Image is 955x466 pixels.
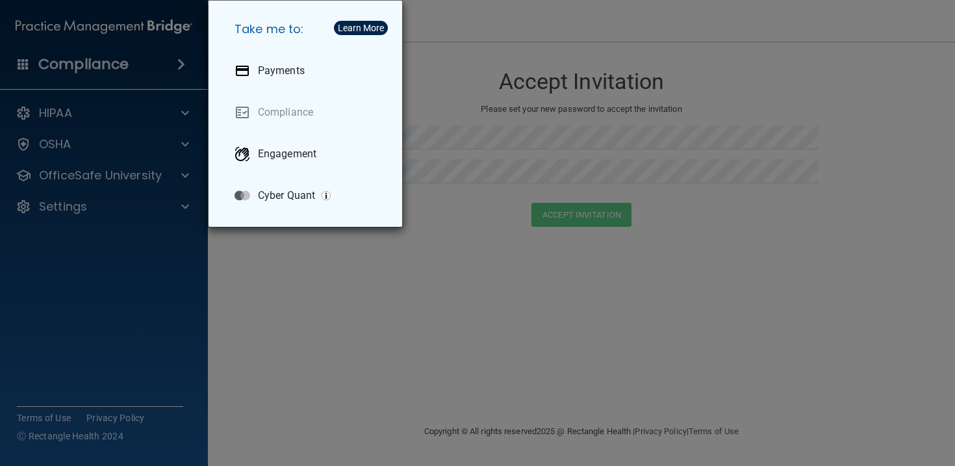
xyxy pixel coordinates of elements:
[258,64,305,77] p: Payments
[224,136,392,172] a: Engagement
[338,23,384,32] div: Learn More
[334,21,388,35] button: Learn More
[224,94,392,131] a: Compliance
[224,53,392,89] a: Payments
[224,11,392,47] h5: Take me to:
[258,189,315,202] p: Cyber Quant
[224,177,392,214] a: Cyber Quant
[258,148,316,161] p: Engagement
